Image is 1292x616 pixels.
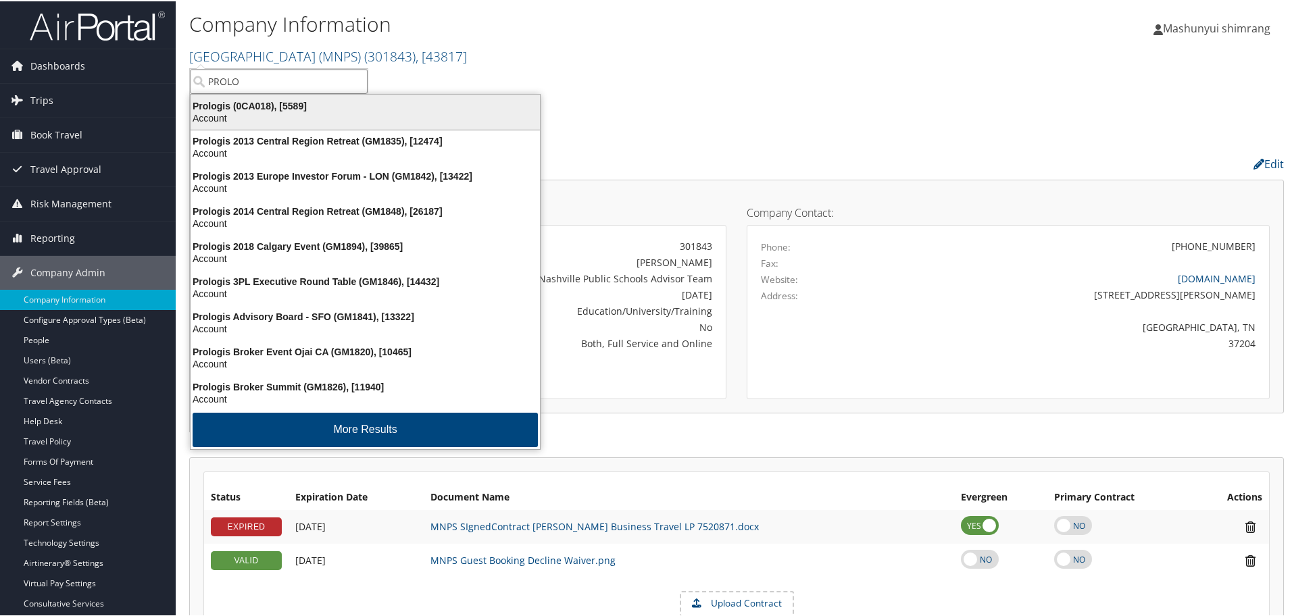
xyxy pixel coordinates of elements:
div: Account [182,181,548,193]
div: Add/Edit Date [295,519,417,532]
button: More Results [193,411,538,446]
div: [PHONE_NUMBER] [1172,238,1256,252]
label: Upload Contract [681,591,793,614]
a: Mashunyui shimrang [1153,7,1284,47]
h1: Company Information [189,9,919,37]
div: No [389,319,712,333]
div: Prologis 2013 Europe Investor Forum - LON (GM1842), [13422] [182,169,548,181]
span: Reporting [30,220,75,254]
i: Remove Contract [1239,519,1262,533]
div: Prologis (0CA018), [5589] [182,99,548,111]
a: MNPS Guest Booking Decline Waiver.png [430,553,616,565]
div: Account [182,251,548,263]
th: Status [204,484,289,509]
h4: Company Contact: [747,206,1270,217]
div: Both, Full Service and Online [389,335,712,349]
div: [PERSON_NAME] [389,254,712,268]
label: Address: [761,288,798,301]
a: [DOMAIN_NAME] [1178,271,1256,284]
div: Account [182,286,548,299]
i: Remove Contract [1239,553,1262,567]
h2: Contracts: [189,428,1284,451]
div: Prologis 3PL Executive Round Table (GM1846), [14432] [182,274,548,286]
h2: Company Profile: [189,151,912,174]
div: Education/University/Training [389,303,712,317]
span: Dashboards [30,48,85,82]
a: [GEOGRAPHIC_DATA] (MNPS) [189,46,467,64]
th: Evergreen [954,484,1047,509]
span: Risk Management [30,186,111,220]
div: Prologis 2013 Central Region Retreat (GM1835), [12474] [182,134,548,146]
th: Actions [1193,484,1269,509]
div: Prologis 2014 Central Region Retreat (GM1848), [26187] [182,204,548,216]
span: Travel Approval [30,151,101,185]
img: airportal-logo.png [30,9,165,41]
div: 301843 [389,238,712,252]
a: MNPS SIgnedContract [PERSON_NAME] Business Travel LP 7520871.docx [430,519,759,532]
div: Prologis Broker Summit (GM1826), [11940] [182,380,548,392]
div: [DATE] [389,286,712,301]
div: [GEOGRAPHIC_DATA], TN [890,319,1256,333]
div: Prologis 2018 Calgary Event (GM1894), [39865] [182,239,548,251]
span: Company Admin [30,255,105,288]
div: [STREET_ADDRESS][PERSON_NAME] [890,286,1256,301]
span: Mashunyui shimrang [1163,20,1270,34]
th: Primary Contract [1047,484,1193,509]
span: Book Travel [30,117,82,151]
div: Add/Edit Date [295,553,417,565]
div: Metropolitan Nashville Public Schools Advisor Team [389,270,712,284]
label: Website: [761,272,798,285]
span: [DATE] [295,519,326,532]
a: Edit [1253,155,1284,170]
div: Account [182,322,548,334]
label: Fax: [761,255,778,269]
th: Expiration Date [289,484,424,509]
span: [DATE] [295,553,326,565]
div: Account [182,392,548,404]
div: Account [182,146,548,158]
div: Account [182,357,548,369]
span: Trips [30,82,53,116]
span: ( 301843 ) [364,46,416,64]
th: Document Name [424,484,954,509]
div: VALID [211,550,282,569]
div: Account [182,216,548,228]
div: Account [182,111,548,123]
div: Prologis Advisory Board - SFO (GM1841), [13322] [182,309,548,322]
span: , [ 43817 ] [416,46,467,64]
input: Search Accounts [190,68,368,93]
label: Phone: [761,239,791,253]
div: Prologis Broker Event Ojai CA (GM1820), [10465] [182,344,548,357]
div: 37204 [890,335,1256,349]
div: EXPIRED [211,516,282,535]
